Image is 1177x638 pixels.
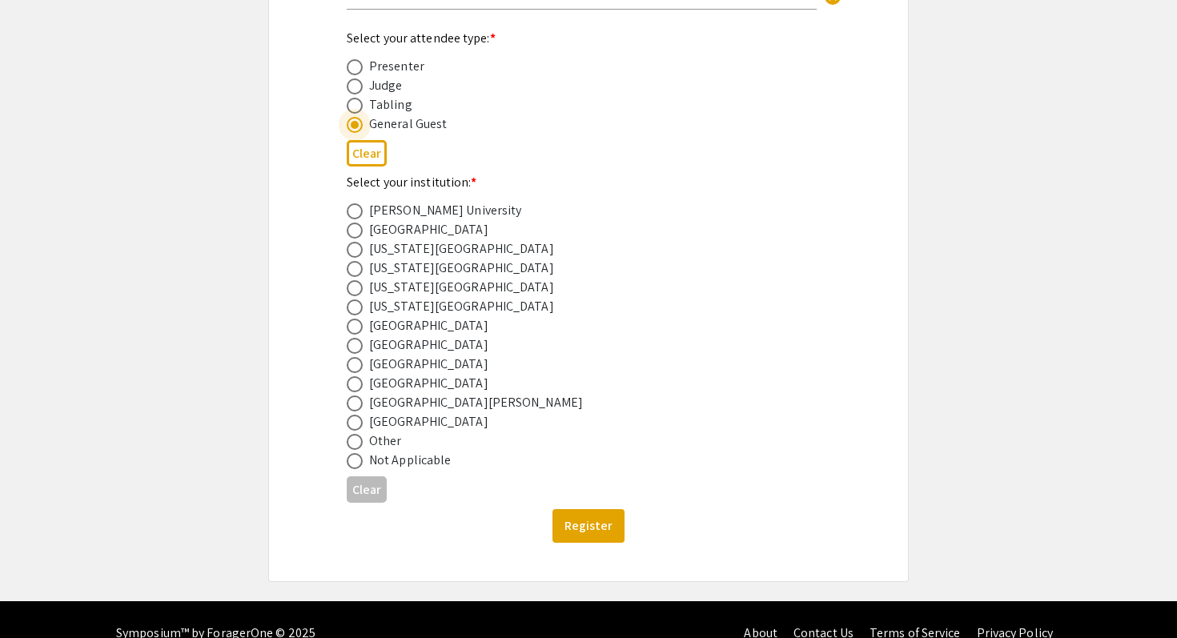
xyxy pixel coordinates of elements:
div: [US_STATE][GEOGRAPHIC_DATA] [369,239,554,259]
div: [GEOGRAPHIC_DATA] [369,335,488,355]
div: [GEOGRAPHIC_DATA] [369,374,488,393]
div: [US_STATE][GEOGRAPHIC_DATA] [369,278,554,297]
div: [PERSON_NAME] University [369,201,521,220]
div: Other [369,431,402,451]
div: [GEOGRAPHIC_DATA] [369,220,488,239]
button: Clear [347,140,387,167]
iframe: Chat [12,566,68,626]
button: Clear [347,476,387,503]
div: Judge [369,76,403,95]
div: Presenter [369,57,424,76]
div: Not Applicable [369,451,451,470]
div: [GEOGRAPHIC_DATA] [369,412,488,431]
div: [GEOGRAPHIC_DATA][PERSON_NAME] [369,393,583,412]
mat-label: Select your institution: [347,174,477,191]
button: Register [552,509,625,543]
div: [GEOGRAPHIC_DATA] [369,316,488,335]
div: Tabling [369,95,412,114]
div: [GEOGRAPHIC_DATA] [369,355,488,374]
mat-label: Select your attendee type: [347,30,496,46]
div: General Guest [369,114,447,134]
div: [US_STATE][GEOGRAPHIC_DATA] [369,297,554,316]
div: [US_STATE][GEOGRAPHIC_DATA] [369,259,554,278]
